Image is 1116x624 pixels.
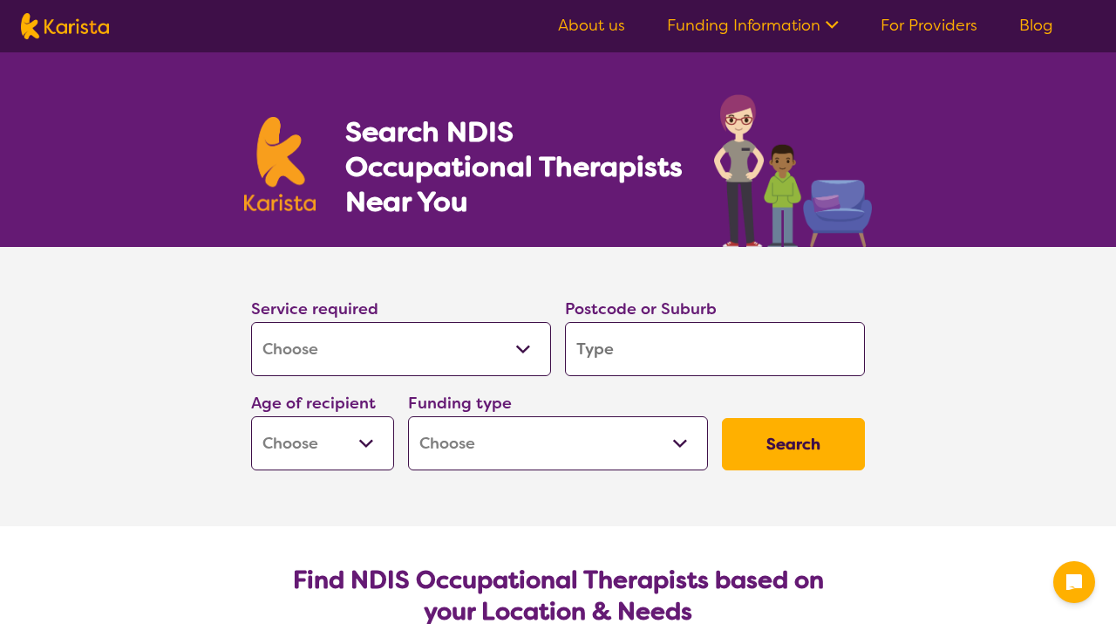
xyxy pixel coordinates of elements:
[251,393,376,414] label: Age of recipient
[251,298,378,319] label: Service required
[345,114,684,219] h1: Search NDIS Occupational Therapists Near You
[565,298,717,319] label: Postcode or Suburb
[1019,15,1053,36] a: Blog
[722,418,865,470] button: Search
[667,15,839,36] a: Funding Information
[714,94,872,247] img: occupational-therapy
[565,322,865,376] input: Type
[408,393,512,414] label: Funding type
[881,15,977,36] a: For Providers
[244,117,316,211] img: Karista logo
[21,13,109,39] img: Karista logo
[558,15,625,36] a: About us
